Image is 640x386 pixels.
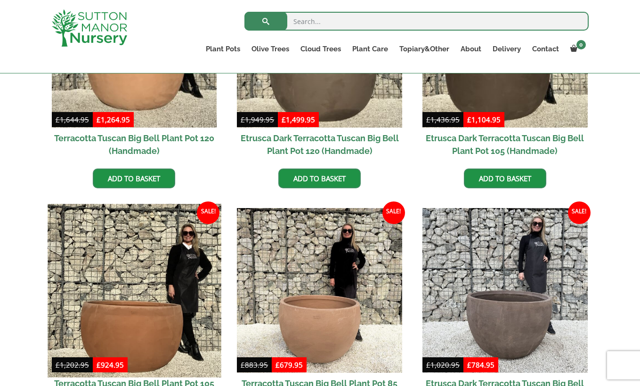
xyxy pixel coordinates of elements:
span: £ [282,115,286,124]
img: Etrusca Dark Terracotta Tuscan Big Bell Plant Pot 85 (Handmade) [422,208,588,373]
input: Search... [244,12,589,31]
bdi: 1,499.95 [282,115,315,124]
span: £ [275,360,280,370]
span: £ [467,115,471,124]
a: Plant Care [347,42,394,56]
span: £ [97,360,101,370]
span: £ [467,360,471,370]
bdi: 1,644.95 [56,115,89,124]
a: Topiary&Other [394,42,455,56]
a: About [455,42,487,56]
span: 0 [576,40,586,49]
span: Sale! [568,201,591,224]
span: £ [97,115,101,124]
bdi: 883.95 [241,360,268,370]
a: Cloud Trees [295,42,347,56]
h2: Terracotta Tuscan Big Bell Plant Pot 120 (Handmade) [52,128,217,161]
bdi: 1,949.95 [241,115,274,124]
a: Add to basket: “Etrusca Dark Terracotta Tuscan Big Bell Plant Pot 120 (Handmade)” [278,169,361,188]
a: Add to basket: “Etrusca Dark Terracotta Tuscan Big Bell Plant Pot 105 (Handmade)” [464,169,546,188]
span: £ [241,360,245,370]
img: Terracotta Tuscan Big Bell Plant Pot 85 (Handmade) [237,208,402,373]
a: Add to basket: “Terracotta Tuscan Big Bell Plant Pot 120 (Handmade)” [93,169,175,188]
span: £ [426,360,430,370]
bdi: 1,264.95 [97,115,130,124]
span: Sale! [382,201,405,224]
a: Plant Pots [200,42,246,56]
a: Olive Trees [246,42,295,56]
bdi: 1,104.95 [467,115,501,124]
bdi: 784.95 [467,360,494,370]
a: Contact [527,42,565,56]
img: logo [52,9,127,47]
img: Terracotta Tuscan Big Bell Plant Pot 105 (Handmade) [48,204,221,377]
bdi: 924.95 [97,360,124,370]
bdi: 1,202.95 [56,360,89,370]
h2: Etrusca Dark Terracotta Tuscan Big Bell Plant Pot 105 (Handmade) [422,128,588,161]
a: 0 [565,42,589,56]
bdi: 679.95 [275,360,303,370]
span: £ [56,115,60,124]
span: Sale! [197,201,219,224]
bdi: 1,436.95 [426,115,460,124]
a: Delivery [487,42,527,56]
span: £ [56,360,60,370]
span: £ [426,115,430,124]
h2: Etrusca Dark Terracotta Tuscan Big Bell Plant Pot 120 (Handmade) [237,128,402,161]
bdi: 1,020.95 [426,360,460,370]
span: £ [241,115,245,124]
